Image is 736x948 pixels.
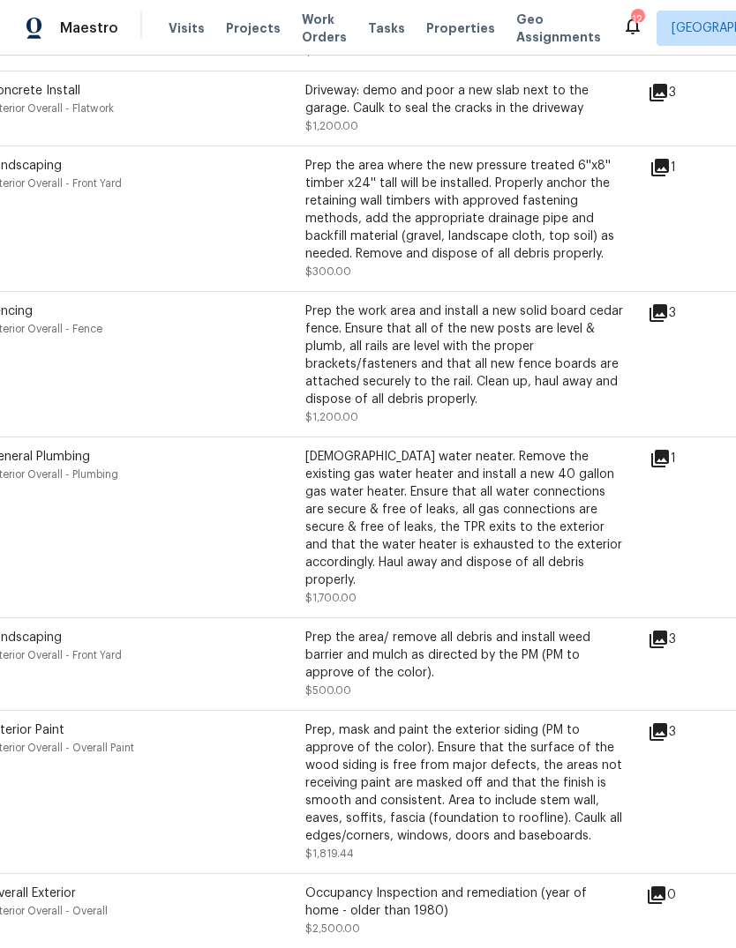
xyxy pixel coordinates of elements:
[305,266,351,277] span: $300.00
[226,19,281,37] span: Projects
[516,11,601,46] span: Geo Assignments
[368,22,405,34] span: Tasks
[631,11,643,28] div: 12
[305,448,623,589] div: [DEMOGRAPHIC_DATA] water neater. Remove the existing gas water heater and install a new 40 gallon...
[646,885,732,906] div: 0
[426,19,495,37] span: Properties
[305,82,623,117] div: Driveway: demo and poor a new slab next to the garage. Caulk to seal the cracks in the driveway
[650,157,732,178] div: 1
[305,885,623,920] div: Occupancy Inspection and remediation (year of home - older than 1980)
[305,412,358,422] span: $1,200.00
[305,302,623,408] div: Prep the work area and install a new solid board cedar fence. Ensure that all of the new posts ar...
[648,721,732,743] div: 3
[305,848,354,859] span: $1,819.44
[305,629,623,682] div: Prep the area/ remove all debris and install weed barrier and mulch as directed by the PM (PM to ...
[60,19,118,37] span: Maestro
[305,157,623,263] div: Prep the area where the new pressure treated 6''x8'' timber x24'' tall will be installed. Properl...
[169,19,205,37] span: Visits
[648,82,732,103] div: 3
[650,448,732,469] div: 1
[305,685,351,696] span: $500.00
[648,302,732,324] div: 3
[305,593,357,603] span: $1,700.00
[305,121,358,131] span: $1,200.00
[648,629,732,650] div: 3
[302,11,347,46] span: Work Orders
[305,923,360,934] span: $2,500.00
[305,721,623,845] div: Prep, mask and paint the exterior siding (PM to approve of the color). Ensure that the surface of...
